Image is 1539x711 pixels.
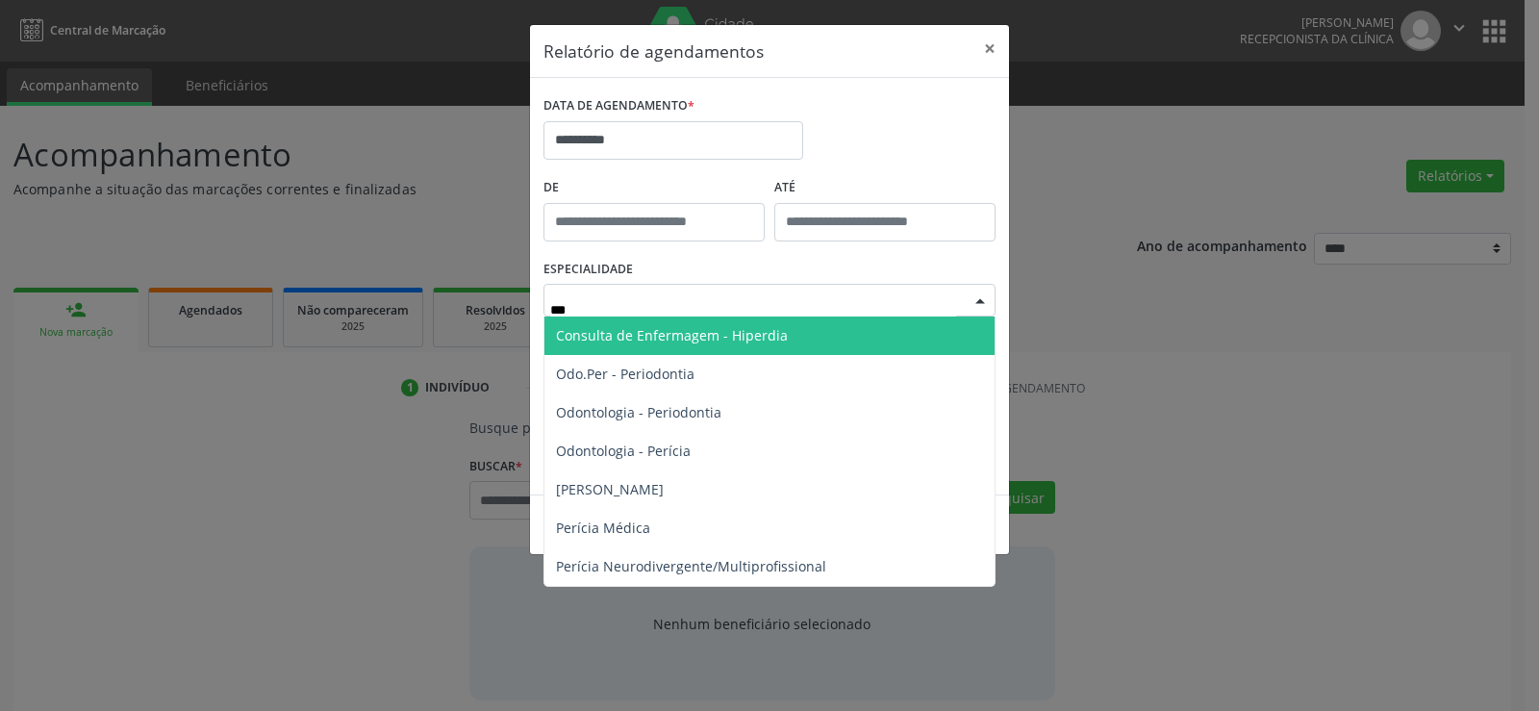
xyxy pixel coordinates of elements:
[556,480,664,498] span: [PERSON_NAME]
[543,255,633,285] label: ESPECIALIDADE
[556,442,691,460] span: Odontologia - Perícia
[543,91,694,121] label: DATA DE AGENDAMENTO
[543,173,765,203] label: De
[556,403,721,421] span: Odontologia - Periodontia
[774,173,996,203] label: ATÉ
[556,557,826,575] span: Perícia Neurodivergente/Multiprofissional
[971,25,1009,72] button: Close
[556,326,788,344] span: Consulta de Enfermagem - Hiperdia
[556,365,694,383] span: Odo.Per - Periodontia
[543,38,764,63] h5: Relatório de agendamentos
[556,519,650,537] span: Perícia Médica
